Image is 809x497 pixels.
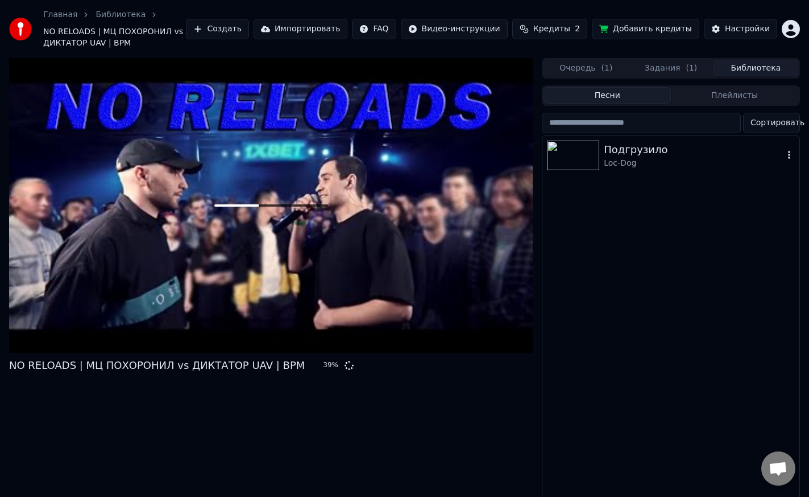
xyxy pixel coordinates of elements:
[601,63,613,74] span: ( 1 )
[604,158,783,169] div: Loc-Dog
[592,19,699,39] button: Добавить кредиты
[544,60,628,76] button: Очередь
[686,63,697,74] span: ( 1 )
[186,19,248,39] button: Создать
[629,60,713,76] button: Задания
[512,19,587,39] button: Кредиты2
[533,23,570,35] span: Кредиты
[604,142,783,158] div: Подгрузило
[761,451,795,486] div: Открытый чат
[43,9,186,49] nav: breadcrumb
[96,9,146,20] a: Библиотека
[544,87,671,104] button: Песни
[575,23,580,35] span: 2
[704,19,777,39] button: Настройки
[43,26,186,49] span: NO RELOADS | МЦ ПОХОРОНИЛ vs ДИКТАТОР UAV | BPM
[9,358,305,373] div: NO RELOADS | МЦ ПОХОРОНИЛ vs ДИКТАТОР UAV | BPM
[352,19,396,39] button: FAQ
[713,60,798,76] button: Библиотека
[401,19,508,39] button: Видео-инструкции
[254,19,348,39] button: Импортировать
[750,117,804,129] span: Сортировать
[671,87,798,104] button: Плейлисты
[43,9,77,20] a: Главная
[9,18,32,40] img: youka
[725,23,770,35] div: Настройки
[323,361,340,370] div: 39 %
